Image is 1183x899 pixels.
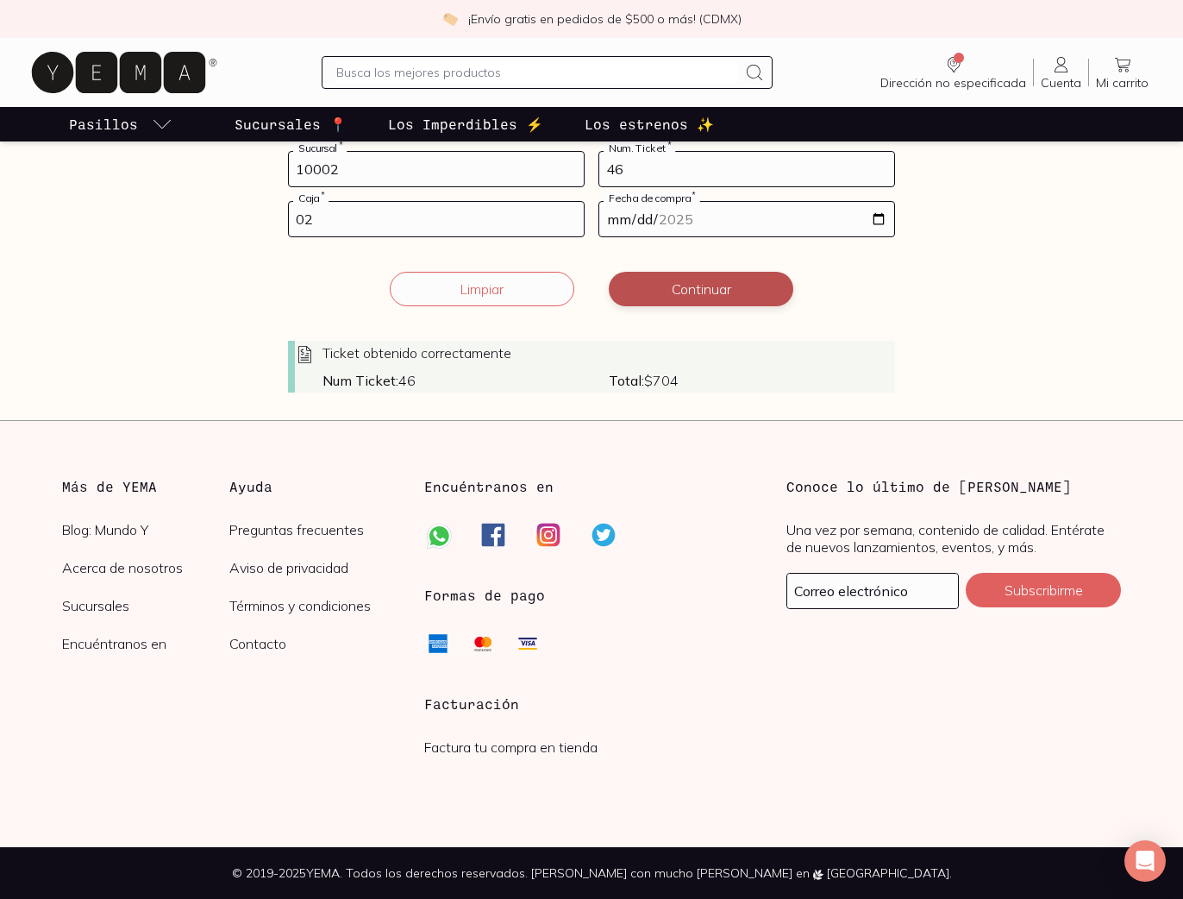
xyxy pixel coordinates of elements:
a: Términos y condiciones [229,597,397,614]
label: Caja [293,192,329,204]
p: ¡Envío gratis en pedidos de $500 o más! (CDMX) [468,10,742,28]
a: Los Imperdibles ⚡️ [385,107,547,141]
input: 728 [289,152,584,186]
a: Factura tu compra en tienda [424,739,598,756]
h3: Formas de pago [424,585,545,606]
span: [PERSON_NAME] con mucho [PERSON_NAME] en [GEOGRAPHIC_DATA]. [531,865,952,881]
a: Mi carrito [1089,54,1155,91]
a: Contacto [229,635,397,652]
a: Preguntas frecuentes [229,521,397,538]
strong: Total: [609,372,644,389]
p: Los estrenos ✨ [585,114,714,135]
input: Busca los mejores productos [336,62,737,83]
a: Sucursales [62,597,229,614]
input: 03 [289,202,584,236]
span: 46 [322,372,609,389]
h3: Facturación [424,694,759,714]
input: 123 [599,152,894,186]
input: 14-05-2023 [599,202,894,236]
img: check [442,11,458,27]
span: $ 704 [609,372,895,389]
button: Subscribirme [966,573,1121,607]
p: Los Imperdibles ⚡️ [388,114,543,135]
label: Fecha de compra [604,192,700,204]
a: Cuenta [1034,54,1088,91]
a: Los estrenos ✨ [581,107,717,141]
h3: Encuéntranos en [424,476,554,497]
h3: Ayuda [229,476,397,497]
div: Open Intercom Messenger [1124,840,1166,882]
a: Dirección no especificada [873,54,1033,91]
button: Continuar [609,272,793,306]
strong: Num Ticket: [322,372,398,389]
h3: Más de YEMA [62,476,229,497]
a: Encuéntranos en [62,635,229,652]
p: Sucursales 📍 [235,114,347,135]
span: Cuenta [1041,75,1081,91]
h3: Conoce lo último de [PERSON_NAME] [786,476,1121,497]
p: Una vez por semana, contenido de calidad. Entérate de nuevos lanzamientos, eventos, y más. [786,521,1121,556]
button: Limpiar [390,272,574,306]
input: mimail@gmail.com [787,574,958,608]
span: Mi carrito [1096,75,1149,91]
span: Ticket obtenido correctamente [322,344,511,361]
a: pasillo-todos-link [66,107,176,141]
p: Pasillos [69,114,138,135]
span: Dirección no especificada [880,75,1026,91]
a: Sucursales 📍 [231,107,350,141]
a: Blog: Mundo Y [62,521,229,538]
a: Acerca de nosotros [62,559,229,576]
label: Sucursal [293,141,347,154]
a: Aviso de privacidad [229,559,397,576]
label: Num. Ticket [604,141,675,154]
